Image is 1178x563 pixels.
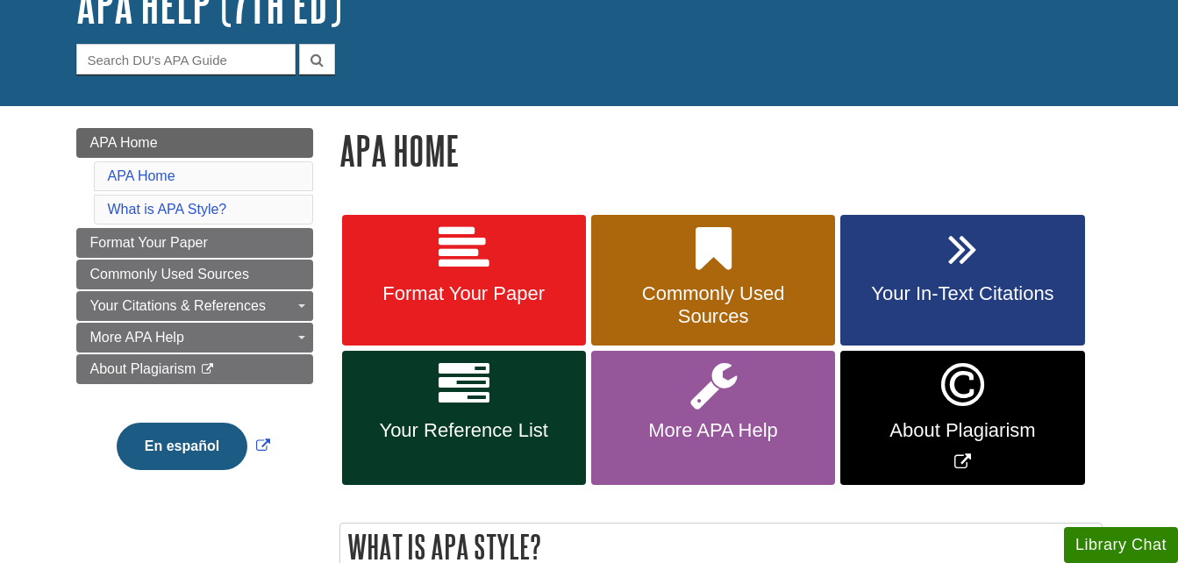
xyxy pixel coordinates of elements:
[853,419,1071,442] span: About Plagiarism
[108,168,175,183] a: APA Home
[339,128,1103,173] h1: APA Home
[76,128,313,500] div: Guide Page Menu
[604,282,822,328] span: Commonly Used Sources
[76,323,313,353] a: More APA Help
[76,260,313,289] a: Commonly Used Sources
[342,351,586,485] a: Your Reference List
[591,215,835,346] a: Commonly Used Sources
[604,419,822,442] span: More APA Help
[840,351,1084,485] a: Link opens in new window
[90,135,158,150] span: APA Home
[76,354,313,384] a: About Plagiarism
[90,330,184,345] span: More APA Help
[355,419,573,442] span: Your Reference List
[108,202,227,217] a: What is APA Style?
[112,438,275,453] a: Link opens in new window
[90,235,208,250] span: Format Your Paper
[90,361,196,376] span: About Plagiarism
[342,215,586,346] a: Format Your Paper
[200,364,215,375] i: This link opens in a new window
[76,44,296,75] input: Search DU's APA Guide
[1064,527,1178,563] button: Library Chat
[117,423,247,470] button: En español
[355,282,573,305] span: Format Your Paper
[591,351,835,485] a: More APA Help
[90,267,249,281] span: Commonly Used Sources
[90,298,266,313] span: Your Citations & References
[76,128,313,158] a: APA Home
[76,228,313,258] a: Format Your Paper
[76,291,313,321] a: Your Citations & References
[853,282,1071,305] span: Your In-Text Citations
[840,215,1084,346] a: Your In-Text Citations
